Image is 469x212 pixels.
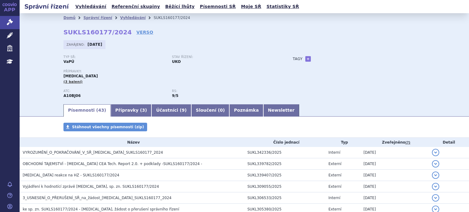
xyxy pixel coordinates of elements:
a: Písemnosti SŘ [198,2,238,11]
span: Zahájeno: [67,42,86,47]
strong: SUKLS160177/2024 [63,29,132,36]
td: [DATE] [360,181,429,192]
a: Moje SŘ [239,2,263,11]
strong: SEMAGLUTID [63,94,81,98]
span: 0 [220,108,223,113]
span: Vyjádření k hodnotící zprávě RYBELSUS, sp. zn. SUKLS160177/2024 [23,184,159,189]
a: Sloučení (0) [191,104,229,117]
a: Vyhledávání [120,16,146,20]
span: OBCHODNÍ TAJEMSTVÍ - Rybelsus CEA Tech. Report 2.0. + podklady -SUKLS160177/2024 - [23,162,202,166]
td: SUKL339782/2025 [244,158,325,170]
a: Správní řízení [83,16,112,20]
th: Zveřejněno [360,138,429,147]
a: + [305,56,311,62]
th: Název [20,138,244,147]
a: Vyhledávání [74,2,108,11]
span: 43 [98,108,104,113]
span: Externí [328,184,341,189]
a: Běžící lhůty [163,2,196,11]
span: VYROZUMĚNÍ_O_POKRAČOVÁNÍ_V_SŘ_RYBELSUS_SUKLS160177_2024 [23,150,163,155]
p: Typ SŘ: [63,55,166,59]
a: Přípravky (3) [111,104,151,117]
span: Rybelsus reakce na HZ - SUKLS160177/2024 [23,173,119,177]
span: Externí [328,207,341,211]
span: ke sp. zn. SUKLS160177/2024 - Rybelsus, žádost o přerušení správního řízení [23,207,179,211]
a: Poznámka [229,104,263,117]
th: Číslo jednací [244,138,325,147]
h2: Správní řízení [20,2,74,11]
span: Externí [328,162,341,166]
td: [DATE] [360,170,429,181]
td: SUKL306533/2025 [244,192,325,204]
td: [DATE] [360,192,429,204]
p: Stav řízení: [172,55,274,59]
a: Písemnosti (43) [63,104,111,117]
span: 3 [142,108,145,113]
strong: [DATE] [88,42,102,47]
th: Typ [325,138,360,147]
button: detail [432,172,439,179]
strong: léčiva k terapii diabetu, léčiva ovlivňující inkretinový systém [172,94,178,98]
span: (3 balení) [63,80,83,84]
button: detail [432,160,439,168]
th: Detail [429,138,469,147]
a: Domů [63,16,75,20]
a: Statistiky SŘ [265,2,301,11]
td: SUKL309055/2025 [244,181,325,192]
a: VERSO [136,29,153,35]
li: SUKLS160177/2024 [154,13,198,22]
abbr: (?) [405,141,410,145]
td: SUKL339407/2025 [244,170,325,181]
p: RS: [172,89,274,93]
span: Interní [328,196,340,200]
a: Stáhnout všechny písemnosti (zip) [63,123,147,131]
button: detail [432,194,439,202]
td: SUKL342336/2025 [244,147,325,158]
td: [DATE] [360,158,429,170]
span: 9 [182,108,185,113]
button: detail [432,183,439,190]
td: [DATE] [360,147,429,158]
p: ATC: [63,89,166,93]
span: Stáhnout všechny písemnosti (zip) [72,125,144,129]
span: 3_USNESENÍ_O_PŘERUŠENÍ_SŘ_na_žádost_RYBELSUS_SUKLS160177_2024 [23,196,171,200]
h3: Tagy [293,55,303,63]
a: Účastníci (9) [151,104,191,117]
a: Referenční skupiny [110,2,162,11]
strong: UKO [172,60,181,64]
span: Interní [328,150,340,155]
button: detail [432,149,439,156]
a: Newsletter [263,104,299,117]
strong: VaPÚ [63,60,74,64]
span: [MEDICAL_DATA] [63,74,98,78]
p: Přípravky: [63,70,280,73]
span: Externí [328,173,341,177]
